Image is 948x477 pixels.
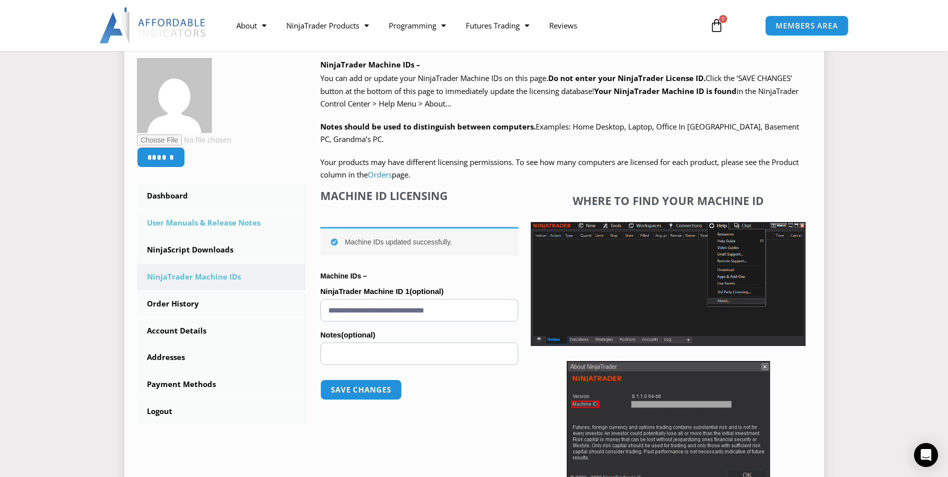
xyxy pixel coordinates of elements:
a: Reviews [539,14,587,37]
span: (optional) [409,287,443,295]
span: You can add or update your NinjaTrader Machine IDs on this page. [320,73,548,83]
a: NinjaTrader Products [276,14,379,37]
span: MEMBERS AREA [776,22,838,29]
span: Click the ‘SAVE CHANGES’ button at the bottom of this page to immediately update the licensing da... [320,73,799,108]
a: Payment Methods [137,371,306,397]
span: 0 [719,15,727,23]
img: LogoAI | Affordable Indicators – NinjaTrader [99,7,207,43]
a: NinjaScript Downloads [137,237,306,263]
h4: Machine ID Licensing [320,189,518,202]
a: Dashboard [137,183,306,209]
a: Programming [379,14,456,37]
nav: Account pages [137,183,306,424]
div: Machine IDs updated successfully. [320,227,518,255]
a: Logout [137,398,306,424]
a: User Manuals & Release Notes [137,210,306,236]
span: Your products may have different licensing permissions. To see how many computers are licensed fo... [320,157,799,180]
a: Account Details [137,318,306,344]
button: Save changes [320,379,402,400]
div: Open Intercom Messenger [914,443,938,467]
a: 0 [695,11,739,40]
img: Screenshot 2025-01-17 1155544 | Affordable Indicators – NinjaTrader [531,222,806,346]
strong: Your NinjaTrader Machine ID is found [594,86,737,96]
img: 0938b4965ba848b64f11b401cfb2b57331421aa38f95ff92d17c03ae5047fd2b [137,58,212,133]
a: NinjaTrader Machine IDs [137,264,306,290]
span: Examples: Home Desktop, Laptop, Office In [GEOGRAPHIC_DATA], Basement PC, Grandma’s PC. [320,121,799,144]
a: Order History [137,291,306,317]
a: MEMBERS AREA [765,15,849,36]
strong: Machine IDs – [320,272,367,280]
label: Notes [320,327,518,342]
b: NinjaTrader Machine IDs – [320,59,420,69]
a: Addresses [137,344,306,370]
h4: Where to find your Machine ID [531,194,806,207]
label: NinjaTrader Machine ID 1 [320,284,518,299]
strong: Notes should be used to distinguish between computers. [320,121,536,131]
a: Orders [368,169,392,179]
a: Futures Trading [456,14,539,37]
a: About [226,14,276,37]
nav: Menu [226,14,698,37]
span: (optional) [341,330,375,339]
b: Do not enter your NinjaTrader License ID. [548,73,706,83]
